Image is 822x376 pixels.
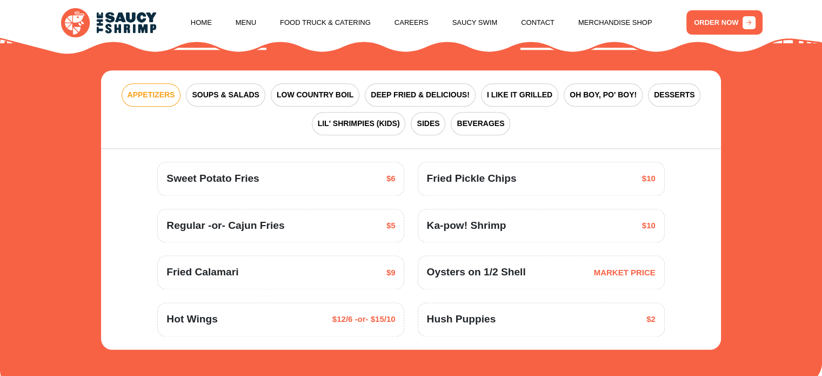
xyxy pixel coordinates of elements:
[318,118,400,129] span: LIL' SHRIMPIES (KIDS)
[386,267,396,279] span: $9
[426,265,525,280] span: Oysters on 1/2 Shell
[166,171,259,187] span: Sweet Potato Fries
[457,118,504,129] span: BEVERAGES
[570,89,637,101] span: OH BOY, PO' BOY!
[564,83,643,107] button: OH BOY, PO' BOY!
[280,2,371,43] a: Food Truck & Catering
[487,89,552,101] span: I LIKE IT GRILLED
[452,2,498,43] a: Saucy Swim
[642,220,656,232] span: $10
[166,265,238,280] span: Fried Calamari
[578,2,652,43] a: Merchandise Shop
[646,313,656,326] span: $2
[192,89,259,101] span: SOUPS & SALADS
[186,83,265,107] button: SOUPS & SALADS
[686,10,763,35] a: ORDER NOW
[312,112,406,135] button: LIL' SHRIMPIES (KIDS)
[236,2,256,43] a: Menu
[386,173,396,185] span: $6
[411,112,445,135] button: SIDES
[395,2,429,43] a: Careers
[371,89,470,101] span: DEEP FRIED & DELICIOUS!
[191,2,212,43] a: Home
[365,83,476,107] button: DEEP FRIED & DELICIOUS!
[654,89,694,101] span: DESSERTS
[417,118,439,129] span: SIDES
[426,171,516,187] span: Fried Pickle Chips
[332,313,396,326] span: $12/6 -or- $15/10
[128,89,175,101] span: APPETIZERS
[386,220,396,232] span: $5
[451,112,510,135] button: BEVERAGES
[426,218,506,234] span: Ka-pow! Shrimp
[521,2,554,43] a: Contact
[122,83,181,107] button: APPETIZERS
[271,83,359,107] button: LOW COUNTRY BOIL
[277,89,353,101] span: LOW COUNTRY BOIL
[594,267,656,279] span: MARKET PRICE
[648,83,700,107] button: DESSERTS
[481,83,558,107] button: I LIKE IT GRILLED
[426,312,496,327] span: Hush Puppies
[166,218,284,234] span: Regular -or- Cajun Fries
[166,312,218,327] span: Hot Wings
[642,173,656,185] span: $10
[61,8,156,37] img: logo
